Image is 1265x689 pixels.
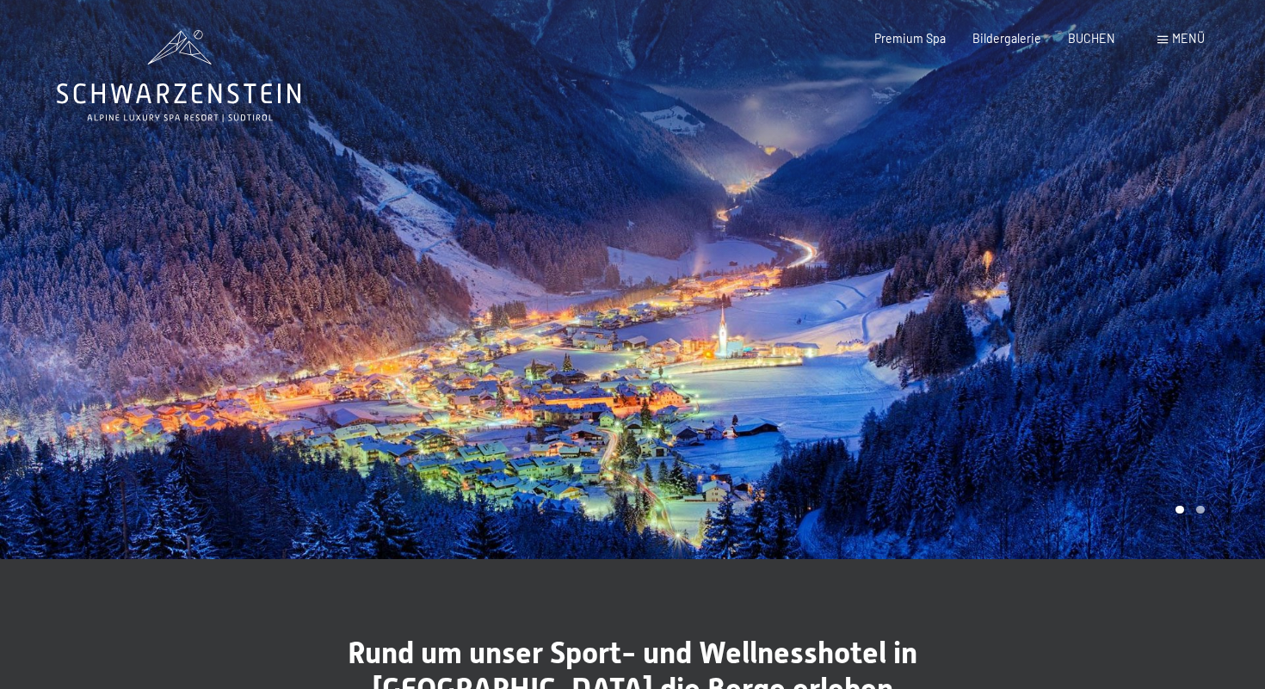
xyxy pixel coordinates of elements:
[972,31,1041,46] a: Bildergalerie
[1196,506,1205,514] div: Carousel Page 2
[1172,31,1205,46] span: Menü
[1176,506,1184,514] div: Carousel Page 1 (Current Slide)
[1169,506,1204,514] div: Carousel Pagination
[1068,31,1115,46] a: BUCHEN
[874,31,946,46] a: Premium Spa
